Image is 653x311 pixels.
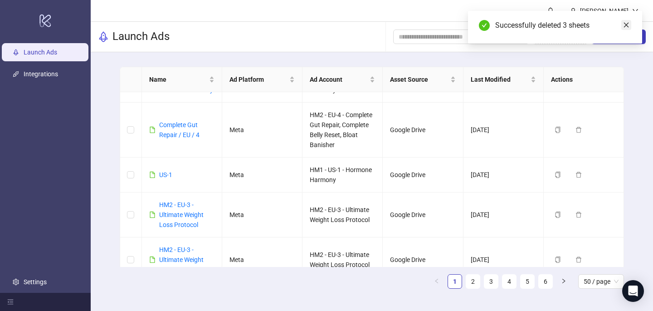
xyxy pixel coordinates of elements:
span: rocket [98,31,109,42]
td: Meta [222,237,302,282]
span: delete [575,127,582,133]
td: HM2 - EU-3 - Ultimate Weight Loss Protocol [302,237,383,282]
span: bell [547,7,554,14]
h3: Launch Ads [112,30,170,44]
span: 50 / page [584,275,619,288]
li: 3 [484,274,498,289]
span: file [149,257,156,263]
button: right [556,274,571,289]
td: Meta [222,103,302,158]
td: HM1 - US-1 - Hormone Harmony [302,158,383,193]
td: Meta [222,193,302,237]
span: menu-fold [7,299,14,305]
span: right [561,278,566,284]
a: 1 [448,275,462,288]
span: file [149,212,156,218]
span: delete [575,212,582,218]
span: Ad Platform [229,74,288,84]
td: [DATE] [463,158,544,193]
span: Asset Source [390,74,448,84]
li: 5 [520,274,535,289]
th: Last Modified [463,67,544,92]
td: Google Drive [383,158,463,193]
span: check-circle [479,20,490,31]
th: Ad Platform [222,67,302,92]
td: HM2 - EU-4 - Complete Gut Repair, Complete Belly Reset, Bloat Banisher [302,103,383,158]
td: Google Drive [383,103,463,158]
a: Complete Gut Repair / EU / 4 [159,121,200,138]
span: Name [149,74,207,84]
a: 6 [539,275,552,288]
a: US-1 [159,171,172,178]
th: Name [142,67,222,92]
a: 2 [466,275,480,288]
span: file [149,172,156,178]
span: copy [555,127,561,133]
div: Page Size [578,274,624,289]
span: user [570,8,576,14]
td: [DATE] [463,237,544,282]
span: Ad Account [310,74,368,84]
span: copy [555,172,561,178]
span: down [632,8,638,14]
span: file [149,127,156,133]
span: delete [575,257,582,263]
a: Settings [24,278,47,286]
li: Next Page [556,274,571,289]
li: 6 [538,274,553,289]
div: Successfully deleted 3 sheets [495,20,631,31]
a: 3 [484,275,498,288]
a: 4 [502,275,516,288]
a: HM2 - EU-3 - Ultimate Weight Loss Protocol [159,246,204,273]
td: [DATE] [463,103,544,158]
span: delete [575,172,582,178]
span: copy [555,212,561,218]
a: HM2 - EU-3 - Ultimate Weight Loss Protocol [159,201,204,228]
a: 5 [521,275,534,288]
div: Open Intercom Messenger [622,280,644,302]
td: Google Drive [383,237,463,282]
a: Close [621,20,631,30]
span: close [623,22,629,28]
div: [PERSON_NAME] [576,6,632,16]
li: 4 [502,274,517,289]
a: Integrations [24,70,58,78]
td: Google Drive [383,193,463,237]
th: Actions [544,67,624,92]
td: HM2 - EU-3 - Ultimate Weight Loss Protocol [302,193,383,237]
a: Launch Ads [24,49,57,56]
button: left [429,274,444,289]
span: Last Modified [471,74,529,84]
td: [DATE] [463,193,544,237]
span: copy [555,257,561,263]
th: Ad Account [302,67,383,92]
li: Previous Page [429,274,444,289]
td: Meta [222,158,302,193]
th: Asset Source [383,67,463,92]
span: left [434,278,439,284]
